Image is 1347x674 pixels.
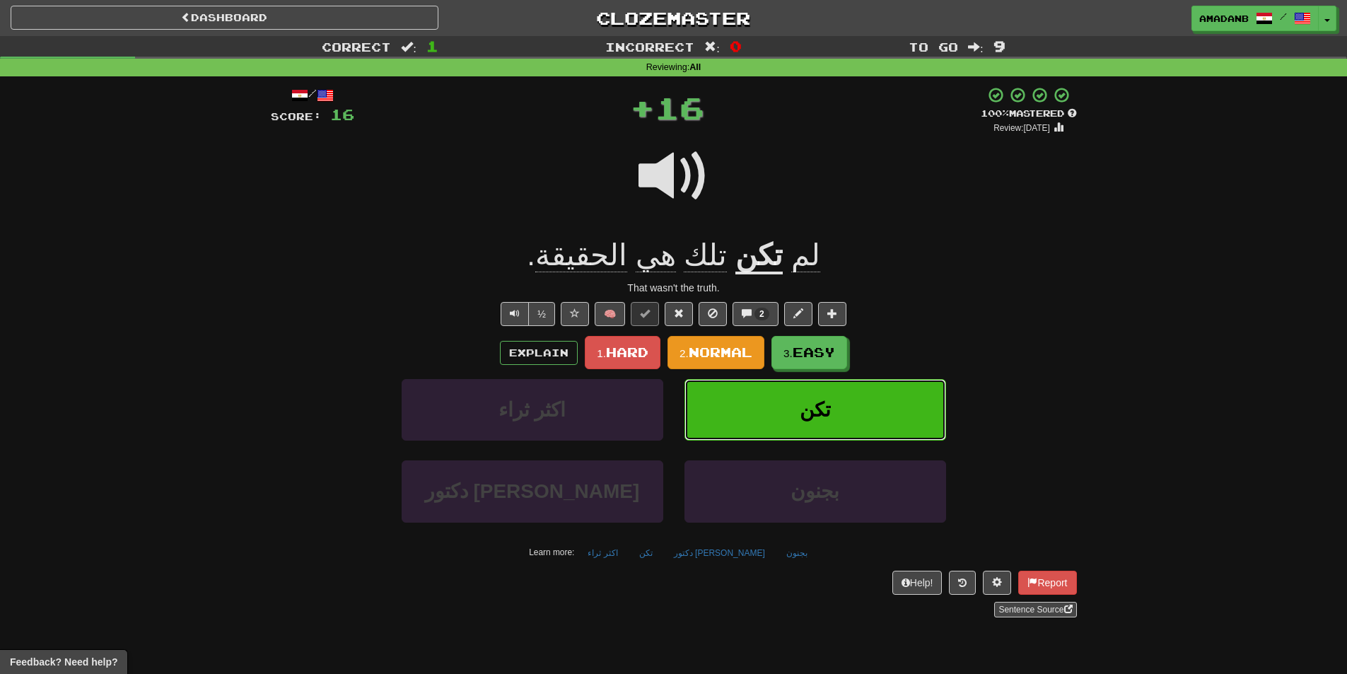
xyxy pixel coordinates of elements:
span: تكن [800,399,831,421]
button: Edit sentence (alt+d) [784,302,812,326]
span: / [1280,11,1287,21]
a: Dashboard [11,6,438,30]
span: الحقيقة [535,238,627,272]
span: Hard [606,344,648,360]
button: 2 [733,302,779,326]
button: 3.Easy [771,336,847,369]
small: Review: [DATE] [993,123,1050,133]
button: اكثر ثراء [580,542,625,564]
span: Correct [322,40,391,54]
span: 1 [426,37,438,54]
span: دكتور [PERSON_NAME] [425,480,640,502]
span: : [968,41,984,53]
span: Score: [271,110,322,122]
button: Ignore sentence (alt+i) [699,302,727,326]
span: بجنون [791,480,839,502]
span: + [630,86,655,129]
span: 16 [330,105,354,123]
span: Normal [689,344,752,360]
span: هي [636,238,676,272]
div: Text-to-speech controls [498,302,555,326]
button: دكتور [PERSON_NAME] [402,460,663,522]
u: تكن [735,238,783,274]
button: 2.Normal [667,336,764,369]
button: Favorite sentence (alt+f) [561,302,589,326]
button: 1.Hard [585,336,660,369]
span: Easy [793,344,835,360]
button: Report [1018,571,1076,595]
a: Clozemaster [460,6,887,30]
div: / [271,86,354,104]
span: تلك [684,238,727,272]
button: Add to collection (alt+a) [818,302,846,326]
span: 0 [730,37,742,54]
button: دكتور [PERSON_NAME] [666,542,773,564]
span: Amadanb [1199,12,1249,25]
span: To go [909,40,958,54]
div: Mastered [981,108,1077,120]
button: Set this sentence to 100% Mastered (alt+m) [631,302,659,326]
span: 9 [993,37,1005,54]
span: 2 [759,309,764,319]
small: 2. [680,347,689,359]
button: Explain [500,341,578,365]
span: لم [791,238,820,272]
button: تكن [631,542,660,564]
button: بجنون [684,460,946,522]
small: Learn more: [529,547,574,557]
strong: All [689,62,701,72]
small: 1. [597,347,606,359]
div: That wasn't the truth. [271,281,1077,295]
button: Help! [892,571,943,595]
button: ½ [528,302,555,326]
span: : [401,41,416,53]
button: 🧠 [595,302,625,326]
span: Open feedback widget [10,655,117,669]
button: Round history (alt+y) [949,571,976,595]
button: بجنون [779,542,815,564]
span: Incorrect [605,40,694,54]
button: Reset to 0% Mastered (alt+r) [665,302,693,326]
span: . [527,238,735,272]
span: 16 [655,90,704,125]
button: Play sentence audio (ctl+space) [501,302,529,326]
span: اكثر ثراء [498,399,566,421]
a: Amadanb / [1191,6,1319,31]
span: 100 % [981,108,1009,119]
button: تكن [684,379,946,441]
a: Sentence Source [994,602,1076,617]
button: اكثر ثراء [402,379,663,441]
span: : [704,41,720,53]
small: 3. [783,347,793,359]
